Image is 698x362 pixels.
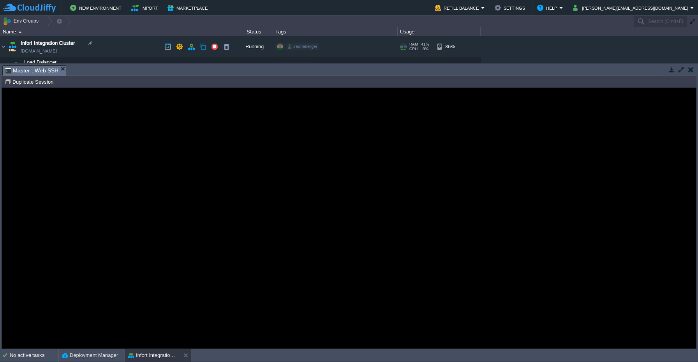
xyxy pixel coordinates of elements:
button: New Environment [70,3,124,12]
button: Refill Balance [435,3,481,12]
button: Env Groups [3,16,41,26]
button: Deployment Manager [62,351,118,359]
img: AMDAwAAAACH5BAEAAAAALAAAAAABAAEAAAICRAEAOw== [5,58,10,73]
a: [DOMAIN_NAME] [21,47,57,55]
div: Name [1,27,234,36]
button: Duplicate Session [5,78,56,85]
button: [PERSON_NAME][EMAIL_ADDRESS][DOMAIN_NAME] [573,3,690,12]
a: Infort Integration Cluster [21,39,75,47]
button: Infort Integration Cluster [128,351,177,359]
div: Status [234,27,273,36]
span: 8% [421,47,428,51]
div: 36% [437,36,463,57]
span: 41% [421,42,429,47]
button: Import [131,3,160,12]
img: AMDAwAAAACH5BAEAAAAALAAAAAABAAEAAAICRAEAOw== [7,36,18,57]
div: Running [234,36,273,57]
button: Marketplace [167,3,210,12]
div: 11% [437,58,463,73]
a: Load Balancer [23,59,58,65]
div: sashaberger [286,43,319,50]
img: AMDAwAAAACH5BAEAAAAALAAAAAABAAEAAAICRAEAOw== [11,58,21,73]
div: 1 / 4 [410,58,420,73]
img: AMDAwAAAACH5BAEAAAAALAAAAAABAAEAAAICRAEAOw== [0,36,7,57]
span: CPU [409,47,418,51]
span: Master : Web SSH [5,66,58,76]
img: CloudJiffy [3,3,56,13]
div: Usage [398,27,480,36]
div: Tags [273,27,397,36]
button: Help [537,3,559,12]
div: No active tasks [10,349,58,362]
img: AMDAwAAAACH5BAEAAAAALAAAAAABAAEAAAICRAEAOw== [18,31,22,33]
button: Settings [495,3,527,12]
span: RAM [409,42,418,47]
